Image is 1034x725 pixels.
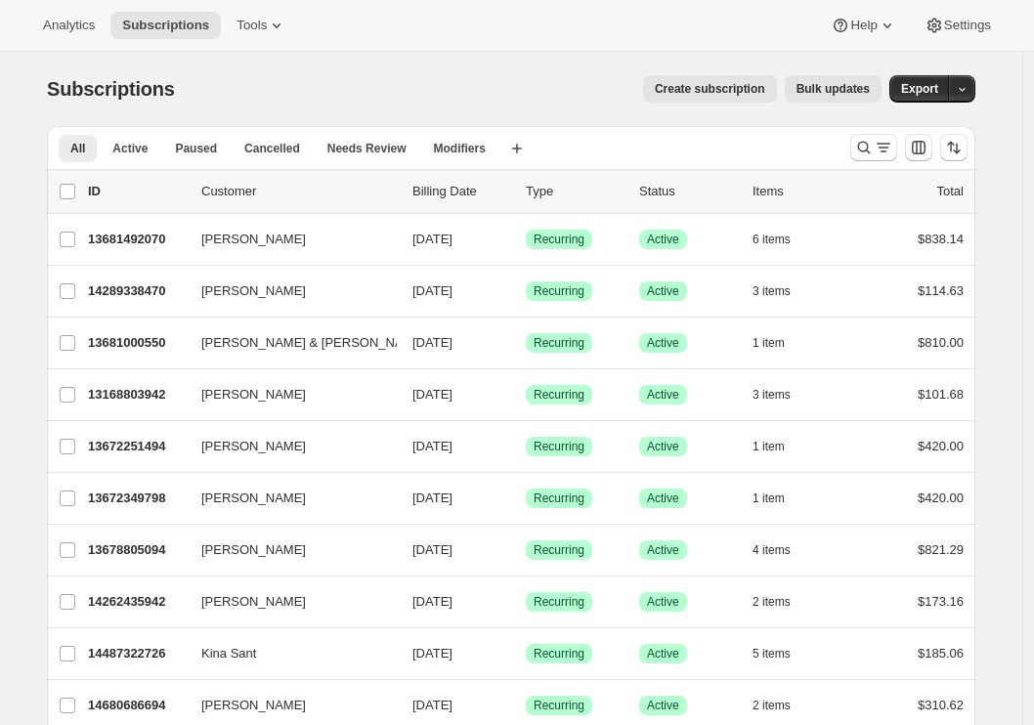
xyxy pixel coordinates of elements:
span: Tools [237,18,267,33]
button: 5 items [753,640,812,667]
span: 1 item [753,439,785,454]
button: [PERSON_NAME] & [PERSON_NAME] [190,327,385,359]
span: Kina Sant [201,644,256,663]
span: 5 items [753,646,791,661]
div: 14487322726Kina Sant[DATE]SuccessRecurringSuccessActive5 items$185.06 [88,640,964,667]
span: Active [647,335,679,351]
div: 13681000550[PERSON_NAME] & [PERSON_NAME][DATE]SuccessRecurringSuccessActive1 item$810.00 [88,329,964,357]
span: [DATE] [412,646,452,661]
span: $821.29 [918,542,964,557]
span: [DATE] [412,335,452,350]
span: [PERSON_NAME] & [PERSON_NAME] [201,333,426,353]
button: Search and filter results [850,134,897,161]
p: ID [88,182,186,201]
button: [PERSON_NAME] [190,534,385,566]
span: [PERSON_NAME] [201,281,306,301]
span: Analytics [43,18,95,33]
button: 2 items [753,692,812,719]
p: Total [937,182,964,201]
button: Bulk updates [785,75,882,103]
p: 14680686694 [88,696,186,715]
button: Subscriptions [110,12,221,39]
span: Recurring [534,698,584,713]
button: Tools [225,12,298,39]
div: 13672349798[PERSON_NAME][DATE]SuccessRecurringSuccessActive1 item$420.00 [88,485,964,512]
span: Active [112,141,148,156]
span: Needs Review [327,141,407,156]
p: Billing Date [412,182,510,201]
span: [DATE] [412,387,452,402]
div: Type [526,182,624,201]
div: 13678805094[PERSON_NAME][DATE]SuccessRecurringSuccessActive4 items$821.29 [88,536,964,564]
span: Active [647,594,679,610]
span: Recurring [534,387,584,403]
span: 1 item [753,490,785,506]
span: Modifiers [433,141,485,156]
span: Active [647,490,679,506]
span: 4 items [753,542,791,558]
span: [PERSON_NAME] [201,540,306,560]
span: Paused [175,141,217,156]
p: Status [639,182,737,201]
span: $420.00 [918,439,964,453]
p: 13681000550 [88,333,186,353]
span: [PERSON_NAME] [201,696,306,715]
p: 13672349798 [88,489,186,508]
button: Create new view [501,135,533,162]
span: $420.00 [918,490,964,505]
button: [PERSON_NAME] [190,586,385,618]
span: 6 items [753,232,791,247]
button: 2 items [753,588,812,616]
button: Create subscription [643,75,777,103]
button: [PERSON_NAME] [190,224,385,255]
div: 13168803942[PERSON_NAME][DATE]SuccessRecurringSuccessActive3 items$101.68 [88,381,964,408]
button: 3 items [753,381,812,408]
button: [PERSON_NAME] [190,379,385,410]
div: 14680686694[PERSON_NAME][DATE]SuccessRecurringSuccessActive2 items$310.62 [88,692,964,719]
div: Items [753,182,850,201]
span: Subscriptions [122,18,209,33]
span: 3 items [753,283,791,299]
span: $173.16 [918,594,964,609]
button: 3 items [753,277,812,305]
span: Recurring [534,490,584,506]
div: 14289338470[PERSON_NAME][DATE]SuccessRecurringSuccessActive3 items$114.63 [88,277,964,305]
button: [PERSON_NAME] [190,431,385,462]
span: $810.00 [918,335,964,350]
span: 2 items [753,594,791,610]
button: Export [889,75,950,103]
button: 4 items [753,536,812,564]
span: [PERSON_NAME] [201,489,306,508]
p: Customer [201,182,397,201]
span: Active [647,439,679,454]
span: [DATE] [412,594,452,609]
span: Recurring [534,232,584,247]
button: Sort the results [940,134,968,161]
span: Settings [944,18,991,33]
span: [PERSON_NAME] [201,230,306,249]
span: Create subscription [655,81,765,97]
span: Recurring [534,439,584,454]
span: [DATE] [412,490,452,505]
span: All [70,141,85,156]
span: $185.06 [918,646,964,661]
span: [DATE] [412,698,452,712]
div: 13672251494[PERSON_NAME][DATE]SuccessRecurringSuccessActive1 item$420.00 [88,433,964,460]
span: Active [647,542,679,558]
span: Active [647,283,679,299]
span: 1 item [753,335,785,351]
button: Help [819,12,908,39]
p: 13678805094 [88,540,186,560]
span: Bulk updates [797,81,870,97]
button: Settings [913,12,1003,39]
span: Recurring [534,542,584,558]
p: 13168803942 [88,385,186,405]
span: $838.14 [918,232,964,246]
button: 6 items [753,226,812,253]
span: Recurring [534,335,584,351]
span: Help [850,18,877,33]
div: IDCustomerBilling DateTypeStatusItemsTotal [88,182,964,201]
span: [PERSON_NAME] [201,592,306,612]
span: $101.68 [918,387,964,402]
span: [PERSON_NAME] [201,437,306,456]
